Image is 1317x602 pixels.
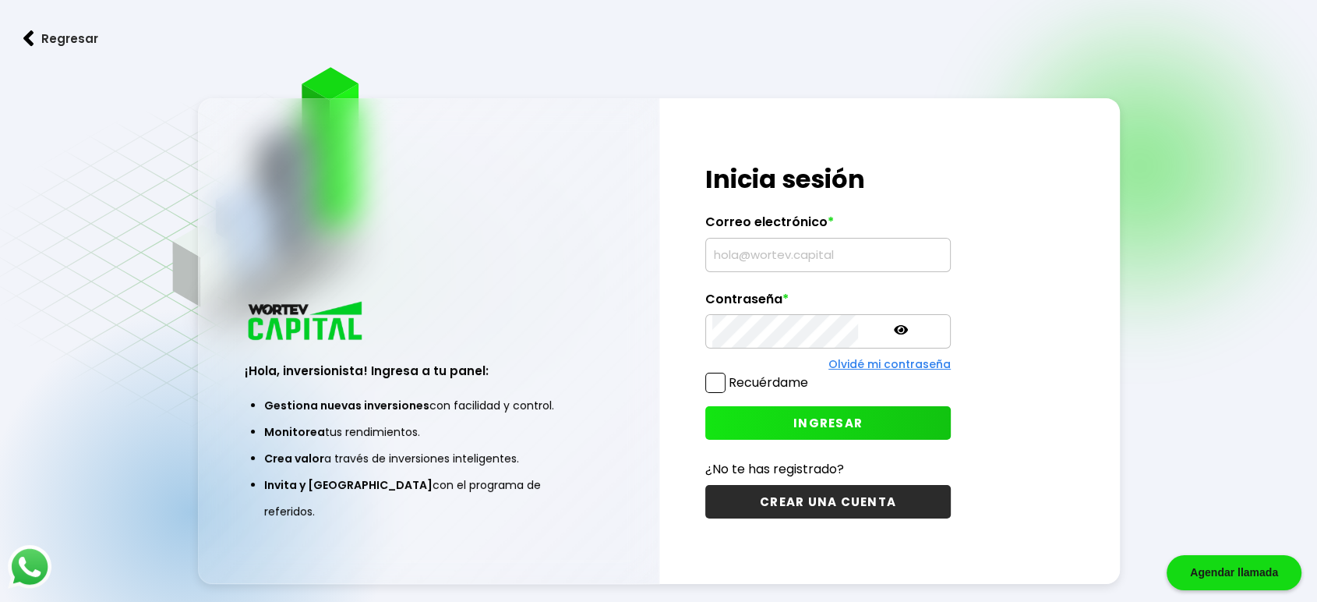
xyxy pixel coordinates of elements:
[8,545,51,589] img: logos_whatsapp-icon.242b2217.svg
[729,374,808,391] label: Recuérdame
[705,214,951,238] label: Correo electrónico
[264,445,593,472] li: a través de inversiones inteligentes.
[264,451,324,466] span: Crea valor
[1167,555,1301,590] div: Agendar llamada
[705,459,951,479] p: ¿No te has registrado?
[705,406,951,440] button: INGRESAR
[264,419,593,445] li: tus rendimientos.
[264,398,429,413] span: Gestiona nuevas inversiones
[793,415,863,431] span: INGRESAR
[245,299,368,345] img: logo_wortev_capital
[264,424,325,440] span: Monitorea
[828,356,951,372] a: Olvidé mi contraseña
[264,472,593,525] li: con el programa de referidos.
[705,161,951,198] h1: Inicia sesión
[705,459,951,519] a: ¿No te has registrado?CREAR UNA CUENTA
[245,362,613,380] h3: ¡Hola, inversionista! Ingresa a tu panel:
[264,392,593,419] li: con facilidad y control.
[23,30,34,47] img: flecha izquierda
[705,485,951,519] button: CREAR UNA CUENTA
[705,292,951,315] label: Contraseña
[264,477,433,493] span: Invita y [GEOGRAPHIC_DATA]
[712,239,944,271] input: hola@wortev.capital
